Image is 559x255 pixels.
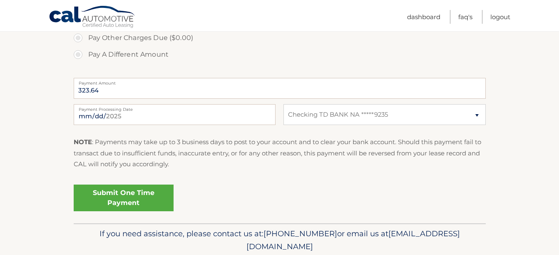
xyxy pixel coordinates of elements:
a: Submit One Time Payment [74,185,174,211]
label: Payment Amount [74,78,486,85]
a: Dashboard [407,10,440,24]
p: : Payments may take up to 3 business days to post to your account and to clear your bank account.... [74,137,486,170]
label: Payment Processing Date [74,104,276,111]
a: Logout [490,10,510,24]
a: Cal Automotive [49,5,136,30]
p: If you need assistance, please contact us at: or email us at [79,227,480,254]
input: Payment Date [74,104,276,125]
strong: NOTE [74,138,92,146]
input: Payment Amount [74,78,486,99]
label: Pay A Different Amount [74,46,486,63]
a: FAQ's [458,10,472,24]
span: [PHONE_NUMBER] [263,229,337,238]
label: Pay Other Charges Due ($0.00) [74,30,486,46]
